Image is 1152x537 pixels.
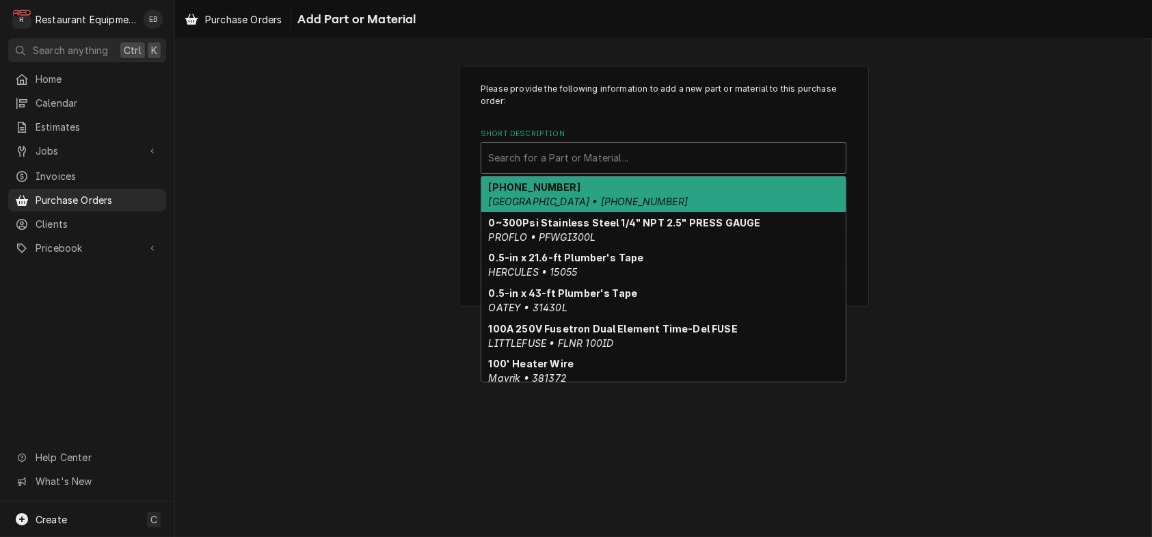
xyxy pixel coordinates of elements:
label: Short Description [481,129,846,140]
span: Calendar [36,96,159,110]
span: Help Center [36,450,158,464]
span: Invoices [36,169,159,183]
span: Pricebook [36,241,139,255]
span: Create [36,514,67,525]
em: PROFLO • PFWGI300L [489,231,596,243]
span: What's New [36,474,158,488]
div: Restaurant Equipment Diagnostics's Avatar [12,10,31,29]
a: Invoices [8,165,166,187]
strong: 0~300Psi Stainless Steel 1/4" NPT 2.5" PRESS GAUGE [489,217,761,228]
div: R [12,10,31,29]
div: Line Item Create/Update Form [481,83,846,235]
strong: 100' Heater Wire [489,358,574,369]
a: Go to What's New [8,470,166,493]
em: HERCULES • 15055 [489,266,578,278]
div: Emily Bird's Avatar [144,10,163,29]
strong: 0.5-in x 43-ft Plumber's Tape [489,287,638,299]
span: Search anything [33,43,108,57]
a: Go to Help Center [8,446,166,469]
span: Add Part or Material [293,10,416,29]
span: Estimates [36,120,159,134]
a: Go to Pricebook [8,237,166,259]
span: C [150,512,157,527]
p: Please provide the following information to add a new part or material to this purchase order: [481,83,846,108]
a: Go to Jobs [8,140,166,162]
div: Restaurant Equipment Diagnostics [36,12,136,27]
em: [GEOGRAPHIC_DATA] • [PHONE_NUMBER] [489,196,688,207]
span: Jobs [36,144,139,158]
span: Home [36,72,159,86]
a: Home [8,68,166,90]
span: Clients [36,217,159,231]
div: Short Description [481,129,846,173]
span: Purchase Orders [205,12,282,27]
a: Purchase Orders [179,8,287,31]
div: Line Item Create/Update [459,66,869,307]
a: Clients [8,213,166,235]
span: Purchase Orders [36,193,159,207]
a: Estimates [8,116,166,138]
a: Purchase Orders [8,189,166,211]
strong: 100A 250V Fusetron Dual Element Time-Del FUSE [489,323,738,335]
span: Ctrl [124,43,142,57]
div: EB [144,10,163,29]
button: Search anythingCtrlK [8,38,166,62]
em: OATEY • 31430L [489,302,567,313]
em: Mavrik • 381372 [489,372,567,384]
a: Calendar [8,92,166,114]
span: K [151,43,157,57]
strong: 0.5-in x 21.6-ft Plumber's Tape [489,252,644,263]
strong: [PHONE_NUMBER] [489,181,580,193]
em: LITTLEFUSE • FLNR 100ID [489,337,614,349]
